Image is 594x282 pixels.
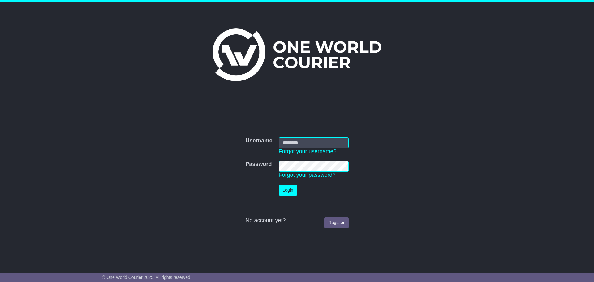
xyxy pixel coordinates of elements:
a: Forgot your username? [279,148,337,154]
img: One World [213,28,381,81]
a: Forgot your password? [279,172,336,178]
a: Register [324,217,348,228]
div: No account yet? [245,217,348,224]
button: Login [279,185,297,196]
label: Username [245,137,272,144]
span: © One World Courier 2025. All rights reserved. [102,275,192,280]
label: Password [245,161,272,168]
